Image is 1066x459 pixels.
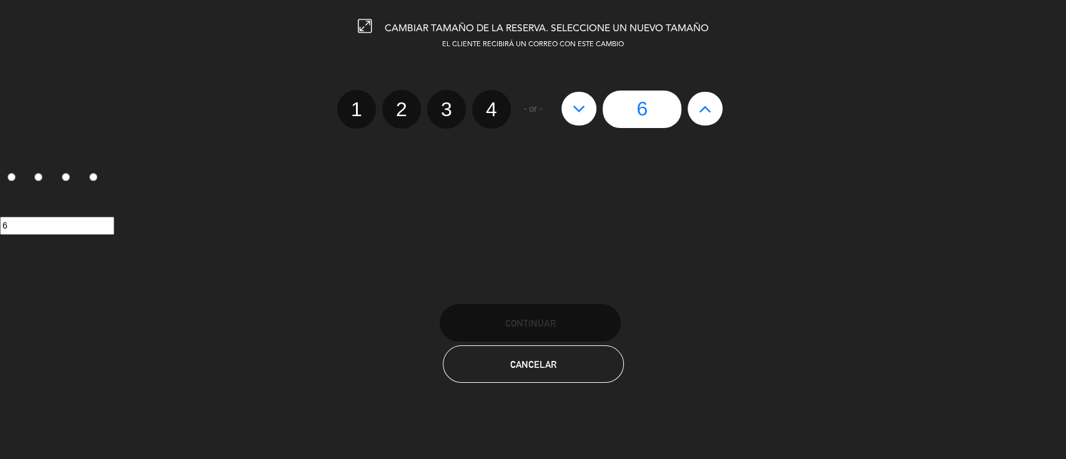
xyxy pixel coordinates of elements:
[442,41,624,48] span: EL CLIENTE RECIBIRÁ UN CORREO CON ESTE CAMBIO
[510,359,556,370] span: Cancelar
[382,90,421,129] label: 2
[27,168,55,189] label: 2
[89,173,97,181] input: 4
[337,90,376,129] label: 1
[34,173,42,181] input: 2
[472,90,511,129] label: 4
[385,24,709,34] span: CAMBIAR TAMAÑO DE LA RESERVA. SELECCIONE UN NUEVO TAMAÑO
[427,90,466,129] label: 3
[7,173,16,181] input: 1
[524,102,543,116] span: - or -
[505,318,555,328] span: Continuar
[443,345,624,383] button: Cancelar
[55,168,82,189] label: 3
[440,304,621,342] button: Continuar
[62,173,70,181] input: 3
[82,168,109,189] label: 4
